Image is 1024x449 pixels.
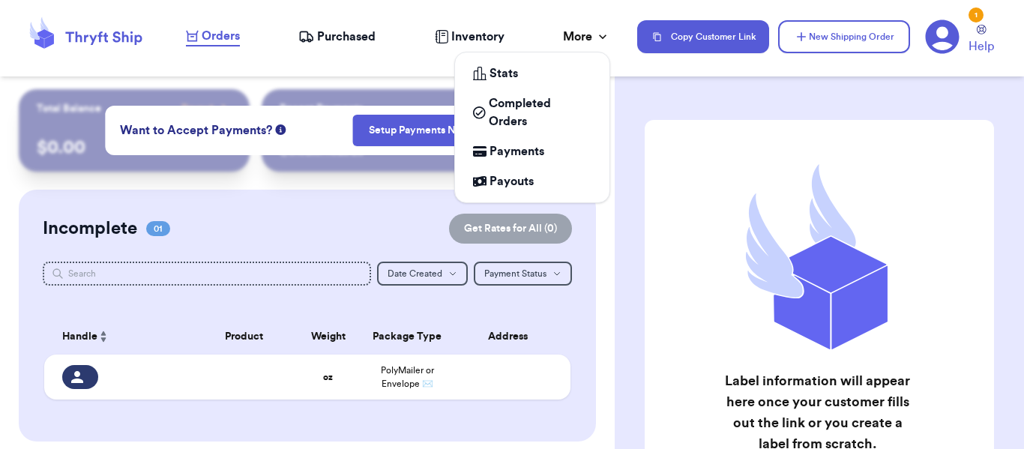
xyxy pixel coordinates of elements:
button: Date Created [377,262,468,286]
a: Purchased [298,28,376,46]
span: Payments [490,142,544,160]
span: 01 [146,221,170,236]
a: Stats [461,58,603,88]
th: Address [454,319,570,355]
th: Weight [297,319,360,355]
th: Package Type [360,319,454,355]
th: Product [191,319,296,355]
button: Copy Customer Link [637,20,769,53]
a: Payments [461,136,603,166]
div: More [563,28,610,46]
p: $ 0.00 [37,136,232,160]
span: Purchased [317,28,376,46]
span: Completed Orders [489,94,591,130]
span: Inventory [451,28,505,46]
p: Total Balance [37,101,101,116]
a: Setup Payments Now [369,123,479,138]
a: Payouts [461,166,603,196]
a: Completed Orders [461,88,603,136]
span: Handle [62,329,97,345]
span: PolyMailer or Envelope ✉️ [381,366,434,388]
a: 1 [925,19,960,54]
a: Inventory [435,28,505,46]
div: 1 [969,7,984,22]
span: Payouts [490,172,534,190]
a: Help [969,25,994,55]
span: Help [969,37,994,55]
span: Stats [490,64,518,82]
span: Payout [181,101,214,116]
p: Recent Payments [280,101,363,116]
button: Setup Payments Now [353,115,495,146]
h2: Incomplete [43,217,137,241]
button: Get Rates for All (0) [449,214,572,244]
strong: oz [323,373,333,382]
span: Date Created [388,269,442,278]
a: Payout [181,101,232,116]
span: Payment Status [484,269,546,278]
input: Search [43,262,371,286]
a: Orders [186,27,240,46]
span: Orders [202,27,240,45]
button: New Shipping Order [778,20,910,53]
button: Sort ascending [97,328,109,346]
button: Payment Status [474,262,572,286]
span: Want to Accept Payments? [120,121,272,139]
